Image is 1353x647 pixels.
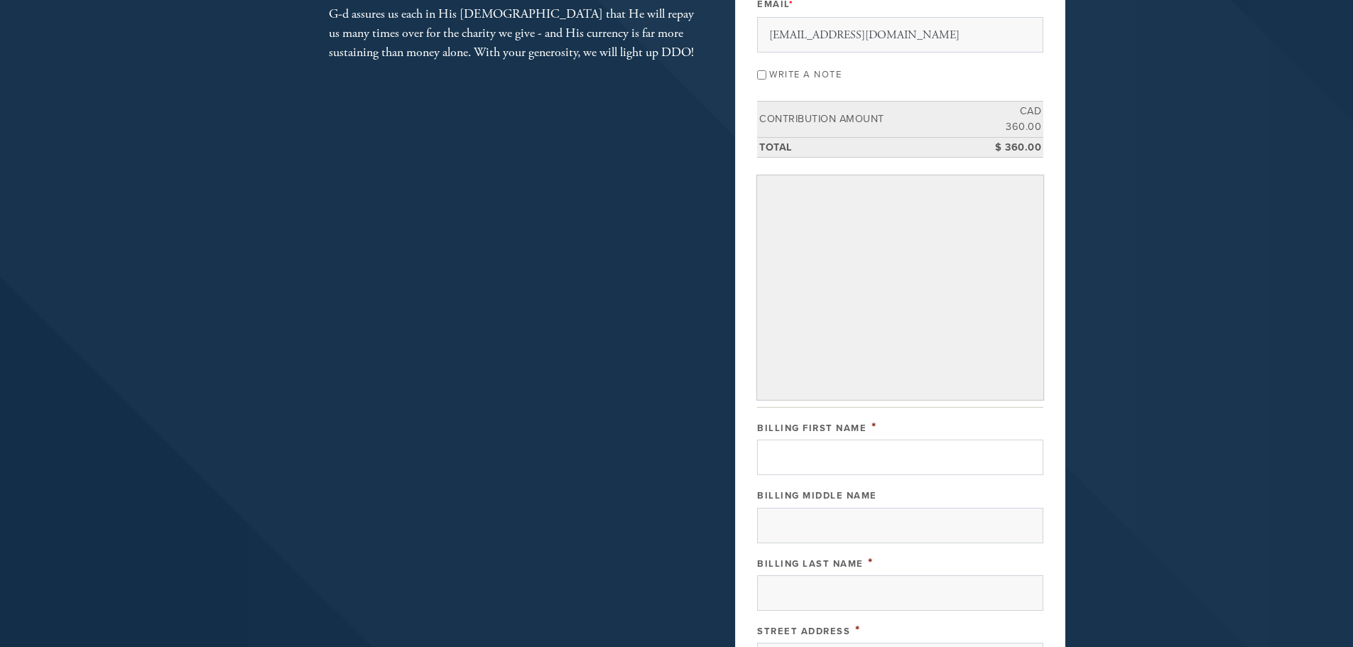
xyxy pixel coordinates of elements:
label: Billing Last Name [757,558,864,570]
label: Billing Middle Name [757,490,877,501]
div: G-d assures us each in His [DEMOGRAPHIC_DATA] that He will repay us many times over for the chari... [329,4,705,62]
iframe: Secure payment input frame [761,179,1040,396]
span: This field is required. [868,555,874,570]
label: Street Address [757,626,850,637]
span: This field is required. [855,622,861,638]
label: Billing First Name [757,423,866,434]
span: This field is required. [871,419,877,435]
td: Contribution Amount [757,102,979,137]
td: CAD 360.00 [979,102,1043,137]
td: Total [757,137,979,158]
label: Write a note [769,69,842,80]
td: $ 360.00 [979,137,1043,158]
